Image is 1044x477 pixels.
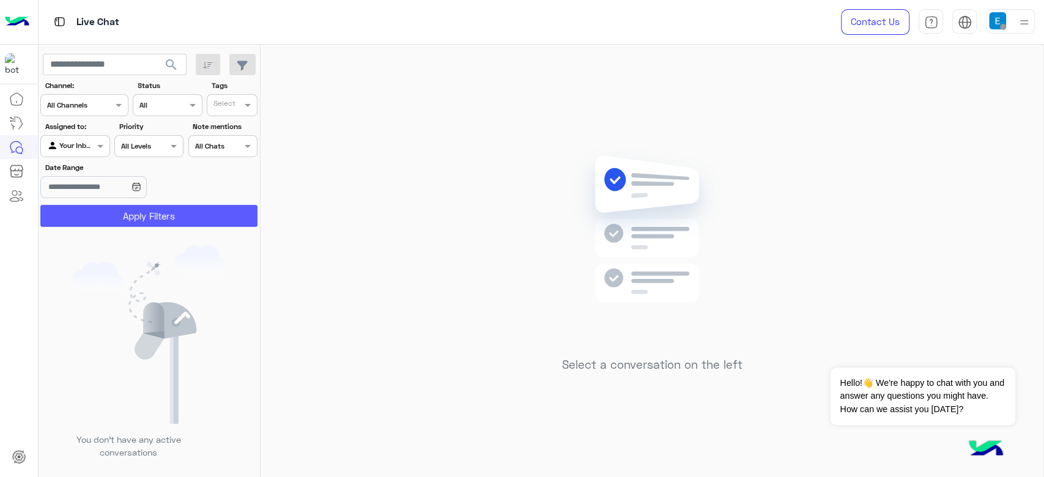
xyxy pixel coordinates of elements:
a: tab [919,9,943,35]
a: Contact Us [841,9,909,35]
label: Status [138,80,201,91]
button: search [157,54,187,80]
img: tab [52,14,67,29]
label: Note mentions [193,121,256,132]
button: Apply Filters [40,205,257,227]
img: no messages [564,146,741,349]
div: Select [212,98,235,112]
label: Assigned to: [45,121,108,132]
p: You don’t have any active conversations [67,433,190,459]
img: empty users [72,245,226,424]
label: Channel: [45,80,127,91]
label: Tags [212,80,256,91]
img: 171468393613305 [5,53,27,75]
img: tab [958,15,972,29]
span: Hello!👋 We're happy to chat with you and answer any questions you might have. How can we assist y... [831,368,1015,425]
img: userImage [989,12,1006,29]
p: Live Chat [76,14,119,31]
img: Logo [5,9,29,35]
img: hulul-logo.png [964,428,1007,471]
img: profile [1016,15,1032,30]
img: tab [924,15,938,29]
h5: Select a conversation on the left [562,358,742,372]
label: Priority [119,121,182,132]
label: Date Range [45,162,182,173]
span: search [164,57,179,72]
